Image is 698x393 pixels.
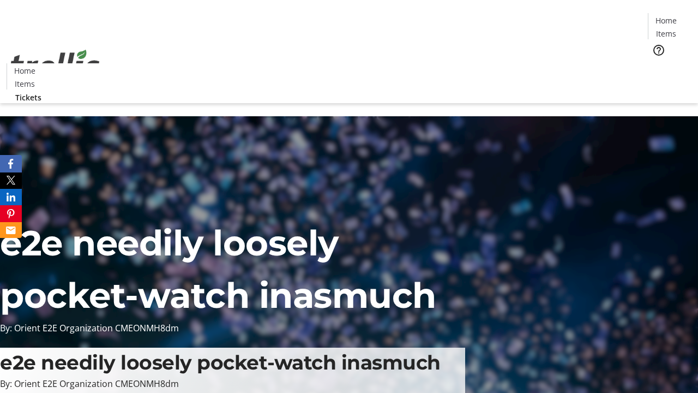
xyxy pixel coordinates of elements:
span: Home [14,65,35,76]
a: Tickets [648,63,691,75]
a: Home [7,65,42,76]
span: Items [15,78,35,90]
img: Orient E2E Organization CMEONMH8dm's Logo [7,38,104,92]
span: Tickets [15,92,41,103]
a: Home [648,15,683,26]
a: Items [7,78,42,90]
a: Tickets [7,92,50,103]
button: Help [648,39,670,61]
a: Items [648,28,683,39]
span: Home [655,15,677,26]
span: Tickets [657,63,683,75]
span: Items [656,28,676,39]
